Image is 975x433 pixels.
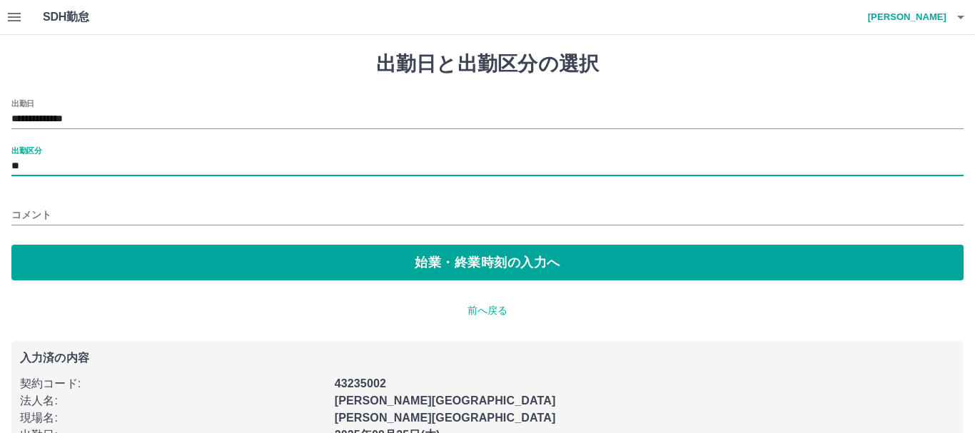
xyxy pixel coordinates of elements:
[11,303,964,318] p: 前へ戻る
[20,375,326,392] p: 契約コード :
[20,409,326,427] p: 現場名 :
[11,245,964,280] button: 始業・終業時刻の入力へ
[335,394,556,407] b: [PERSON_NAME][GEOGRAPHIC_DATA]
[11,98,34,108] label: 出勤日
[335,412,556,424] b: [PERSON_NAME][GEOGRAPHIC_DATA]
[11,145,41,156] label: 出勤区分
[335,377,386,389] b: 43235002
[20,352,955,364] p: 入力済の内容
[11,52,964,76] h1: 出勤日と出勤区分の選択
[20,392,326,409] p: 法人名 :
